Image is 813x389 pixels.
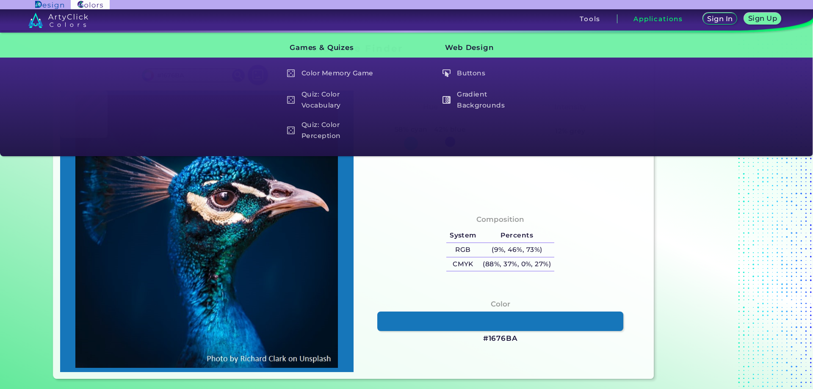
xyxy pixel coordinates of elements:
[438,65,538,81] a: Buttons
[287,127,295,135] img: icon_game_white.svg
[431,37,538,58] h3: Web Design
[749,15,776,22] h5: Sign Up
[480,243,554,257] h5: (9%, 46%, 73%)
[708,16,731,22] h5: Sign In
[705,14,736,24] a: Sign In
[442,69,451,77] img: icon_click_button_white.svg
[282,119,382,143] a: Quiz: Color Perception
[35,1,64,9] img: ArtyClick Design logo
[438,88,537,112] h5: Gradient Backgrounds
[283,88,382,112] h5: Quiz: Color Vocabulary
[287,96,295,104] img: icon_game_white.svg
[446,257,479,271] h5: CMYK
[442,96,451,104] img: icon_gradient_white.svg
[633,16,683,22] h3: Applications
[480,229,554,243] h5: Percents
[476,213,524,226] h4: Composition
[275,37,382,58] h3: Games & Quizes
[282,65,382,81] a: Color Memory Game
[483,334,518,344] h3: #1676BA
[438,88,538,112] a: Gradient Backgrounds
[28,13,88,28] img: logo_artyclick_colors_white.svg
[283,65,382,81] h5: Color Memory Game
[580,16,600,22] h3: Tools
[446,243,479,257] h5: RGB
[480,257,554,271] h5: (88%, 37%, 0%, 27%)
[282,88,382,112] a: Quiz: Color Vocabulary
[491,298,510,310] h4: Color
[746,14,780,24] a: Sign Up
[446,229,479,243] h5: System
[287,69,295,77] img: icon_game_white.svg
[283,119,382,143] h5: Quiz: Color Perception
[438,65,537,81] h5: Buttons
[64,95,349,368] img: img_pavlin.jpg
